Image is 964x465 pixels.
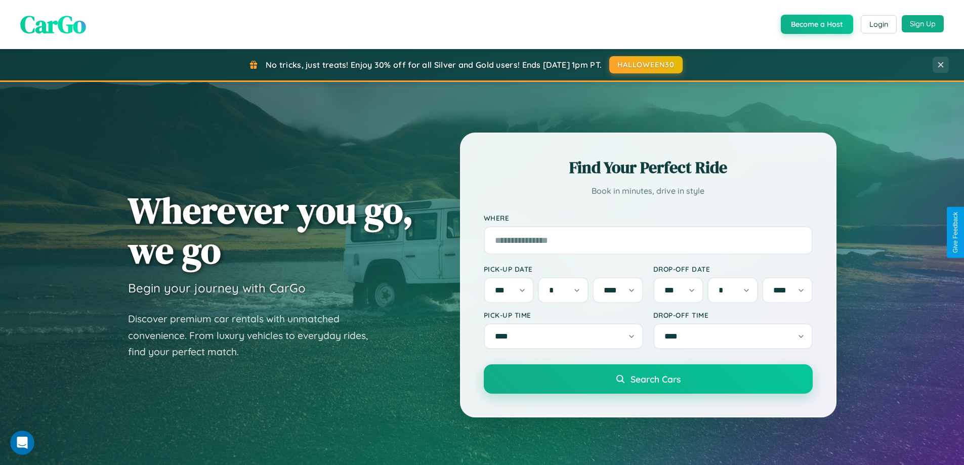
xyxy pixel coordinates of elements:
span: CarGo [20,8,86,41]
span: No tricks, just treats! Enjoy 30% off for all Silver and Gold users! Ends [DATE] 1pm PT. [266,60,602,70]
p: Discover premium car rentals with unmatched convenience. From luxury vehicles to everyday rides, ... [128,311,381,360]
label: Where [484,214,813,222]
button: Sign Up [902,15,944,32]
button: Login [861,15,897,33]
button: HALLOWEEN30 [609,56,683,73]
label: Pick-up Time [484,311,643,319]
label: Drop-off Date [653,265,813,273]
h1: Wherever you go, we go [128,190,413,270]
span: Search Cars [631,373,681,385]
div: Give Feedback [952,212,959,253]
h2: Find Your Perfect Ride [484,156,813,179]
iframe: Intercom live chat [10,431,34,455]
button: Search Cars [484,364,813,394]
label: Pick-up Date [484,265,643,273]
button: Become a Host [781,15,853,34]
label: Drop-off Time [653,311,813,319]
p: Book in minutes, drive in style [484,184,813,198]
h3: Begin your journey with CarGo [128,280,306,295]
